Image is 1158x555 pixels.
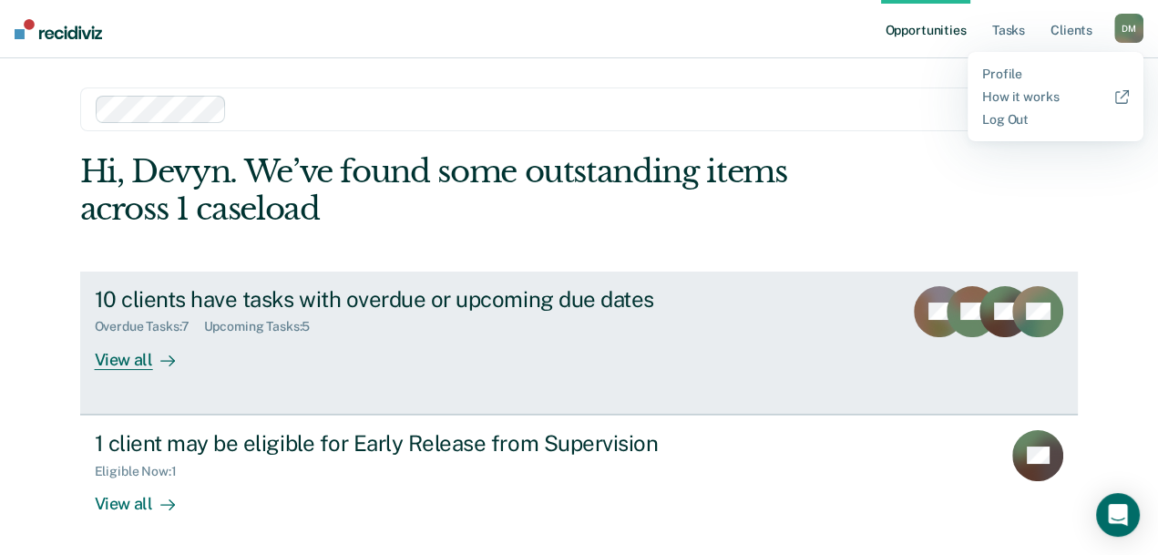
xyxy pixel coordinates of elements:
a: How it works [982,89,1129,105]
div: View all [95,478,197,514]
div: 1 client may be eligible for Early Release from Supervision [95,430,734,457]
a: Profile [982,67,1129,82]
div: Upcoming Tasks : 5 [203,319,324,334]
img: Recidiviz [15,19,102,39]
a: Log Out [982,112,1129,128]
div: Eligible Now : 1 [95,464,191,479]
a: 10 clients have tasks with overdue or upcoming due datesOverdue Tasks:7Upcoming Tasks:5View all [80,272,1079,415]
div: View all [95,334,197,370]
div: Open Intercom Messenger [1096,493,1140,537]
div: 10 clients have tasks with overdue or upcoming due dates [95,286,734,313]
div: Overdue Tasks : 7 [95,319,204,334]
div: D M [1114,14,1143,43]
div: Hi, Devyn. We’ve found some outstanding items across 1 caseload [80,153,879,228]
button: DM [1114,14,1143,43]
